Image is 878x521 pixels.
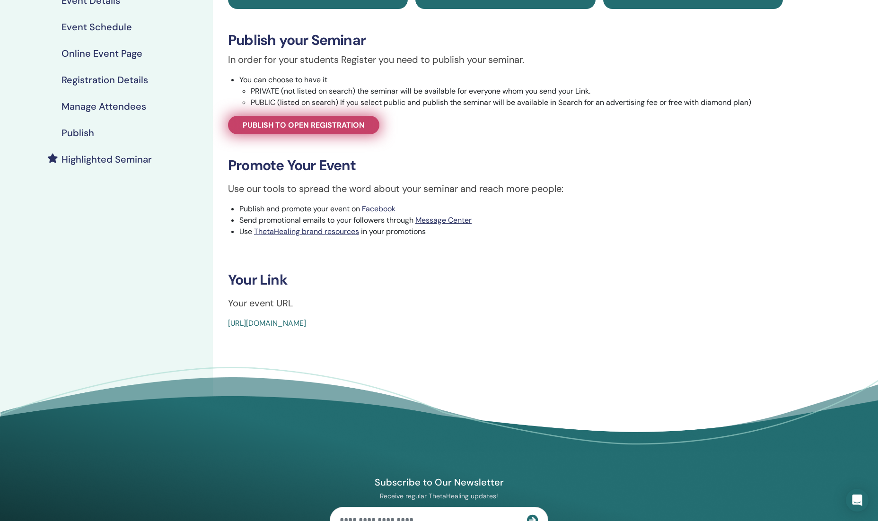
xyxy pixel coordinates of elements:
[362,204,395,214] a: Facebook
[61,48,142,59] h4: Online Event Page
[243,120,365,130] span: Publish to open registration
[228,182,783,196] p: Use our tools to spread the word about your seminar and reach more people:
[251,86,783,97] li: PRIVATE (not listed on search) the seminar will be available for everyone whom you send your Link.
[239,226,783,237] li: Use in your promotions
[330,476,548,488] h4: Subscribe to Our Newsletter
[228,116,379,134] a: Publish to open registration
[846,489,869,512] div: Open Intercom Messenger
[239,203,783,215] li: Publish and promote your event on
[239,215,783,226] li: Send promotional emails to your followers through
[228,32,783,49] h3: Publish your Seminar
[61,154,152,165] h4: Highlighted Seminar
[61,101,146,112] h4: Manage Attendees
[61,21,132,33] h4: Event Schedule
[228,318,306,328] a: [URL][DOMAIN_NAME]
[228,157,783,174] h3: Promote Your Event
[239,74,783,108] li: You can choose to have it
[254,226,359,236] a: ThetaHealing brand resources
[330,492,548,500] p: Receive regular ThetaHealing updates!
[61,74,148,86] h4: Registration Details
[228,271,783,288] h3: Your Link
[228,52,783,67] p: In order for your students Register you need to publish your seminar.
[228,296,783,310] p: Your event URL
[251,97,783,108] li: PUBLIC (listed on search) If you select public and publish the seminar will be available in Searc...
[415,215,472,225] a: Message Center
[61,127,94,139] h4: Publish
